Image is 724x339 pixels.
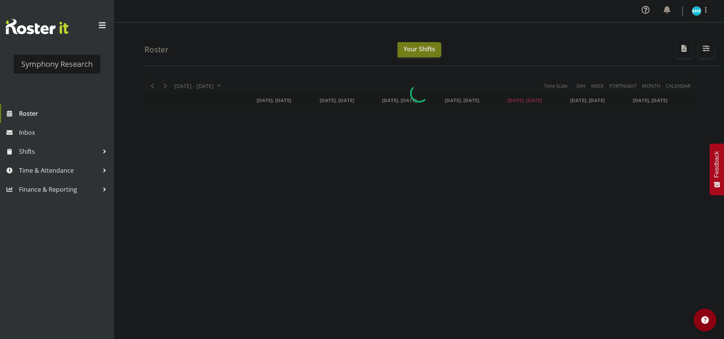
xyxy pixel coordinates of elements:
[19,146,99,157] span: Shifts
[710,143,724,195] button: Feedback - Show survey
[713,151,720,178] span: Feedback
[701,316,709,324] img: help-xxl-2.png
[19,127,110,138] span: Inbox
[398,42,441,57] button: Your Shifts
[698,41,714,58] button: Filter Shifts
[6,19,68,34] img: Rosterit website logo
[676,41,692,58] button: Download a PDF of the roster according to the set date range.
[692,6,701,16] img: murphy-mulholland11450.jpg
[404,45,435,53] span: Your Shifts
[19,108,110,119] span: Roster
[144,45,169,54] h4: Roster
[19,165,99,176] span: Time & Attendance
[21,58,93,70] div: Symphony Research
[19,184,99,195] span: Finance & Reporting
